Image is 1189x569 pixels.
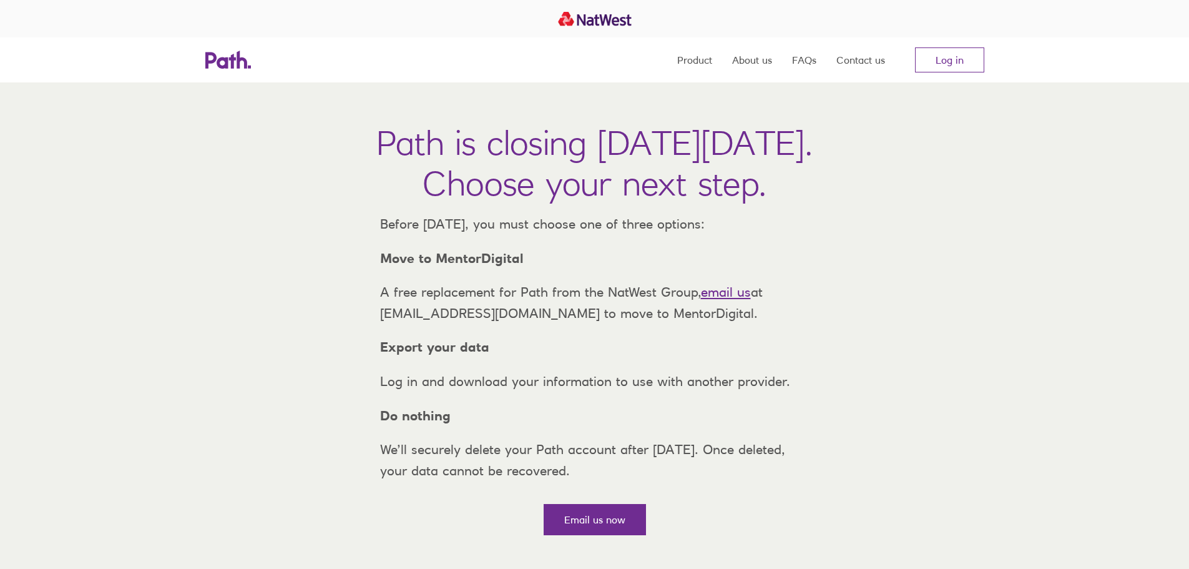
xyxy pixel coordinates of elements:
[380,250,524,266] strong: Move to MentorDigital
[677,37,712,82] a: Product
[380,408,451,423] strong: Do nothing
[792,37,816,82] a: FAQs
[370,371,820,392] p: Log in and download your information to use with another provider.
[370,439,820,481] p: We’ll securely delete your Path account after [DATE]. Once deleted, your data cannot be recovered.
[380,339,489,355] strong: Export your data
[376,122,813,204] h1: Path is closing [DATE][DATE]. Choose your next step.
[836,37,885,82] a: Contact us
[370,282,820,324] p: A free replacement for Path from the NatWest Group, at [EMAIL_ADDRESS][DOMAIN_NAME] to move to Me...
[544,504,646,535] a: Email us now
[915,47,984,72] a: Log in
[370,214,820,235] p: Before [DATE], you must choose one of three options:
[732,37,772,82] a: About us
[701,284,751,300] a: email us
